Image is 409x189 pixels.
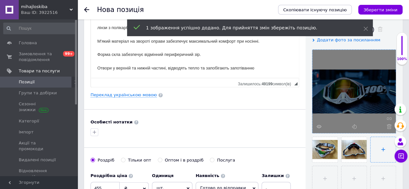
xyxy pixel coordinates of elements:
b: Роздрібна ціна [91,173,127,178]
b: Особисті нотатки [91,120,133,124]
b: Одиниця [152,173,174,178]
span: Групи та добірки [19,90,57,96]
button: Скопіювати існуючу позицію [278,5,352,15]
span: Категорії [19,118,39,124]
div: Послуга [217,157,235,163]
h1: Нова позиція [97,6,144,14]
div: 100% Якість заповнення [396,32,407,65]
a: Переклад українською мовою [91,92,157,98]
span: Імпорт [19,129,34,135]
span: Головна [19,40,37,46]
div: Роздріб [98,157,114,163]
span: Додати фото за посиланням [317,37,380,42]
span: mihajloskiba [21,4,70,10]
span: Видалені позиції [19,157,56,163]
span: Скопіювати існуючу позицію [283,7,347,12]
div: Повернутися назад [84,7,89,12]
b: Наявність [196,173,219,178]
span: Товари та послуги [19,68,60,74]
span: 49199 [262,82,272,86]
div: Тільки опт [128,157,151,163]
div: 100% [397,57,407,61]
span: 99+ [63,51,74,57]
button: Зберегти зміни [358,5,403,15]
span: Сезонні знижки [19,101,60,113]
b: Залишки [262,173,284,178]
i: Зберегти зміни [363,7,397,12]
div: Оптом і в роздріб [165,157,204,163]
span: Потягніть для зміни розмірів [294,82,297,85]
div: 1 зображення успішно додано. Для прийняття змін збережіть позицію. [146,25,347,31]
div: Кiлькiсть символiв [238,80,294,86]
span: Відновлення позицій [19,168,60,180]
span: Акції та промокоди [19,140,60,152]
span: Замовлення та повідомлення [19,51,60,63]
div: Ваш ID: 3922516 [21,10,78,16]
input: Пошук [3,23,76,34]
button: Чат з покупцем [394,150,407,163]
span: Позиції [19,79,35,85]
